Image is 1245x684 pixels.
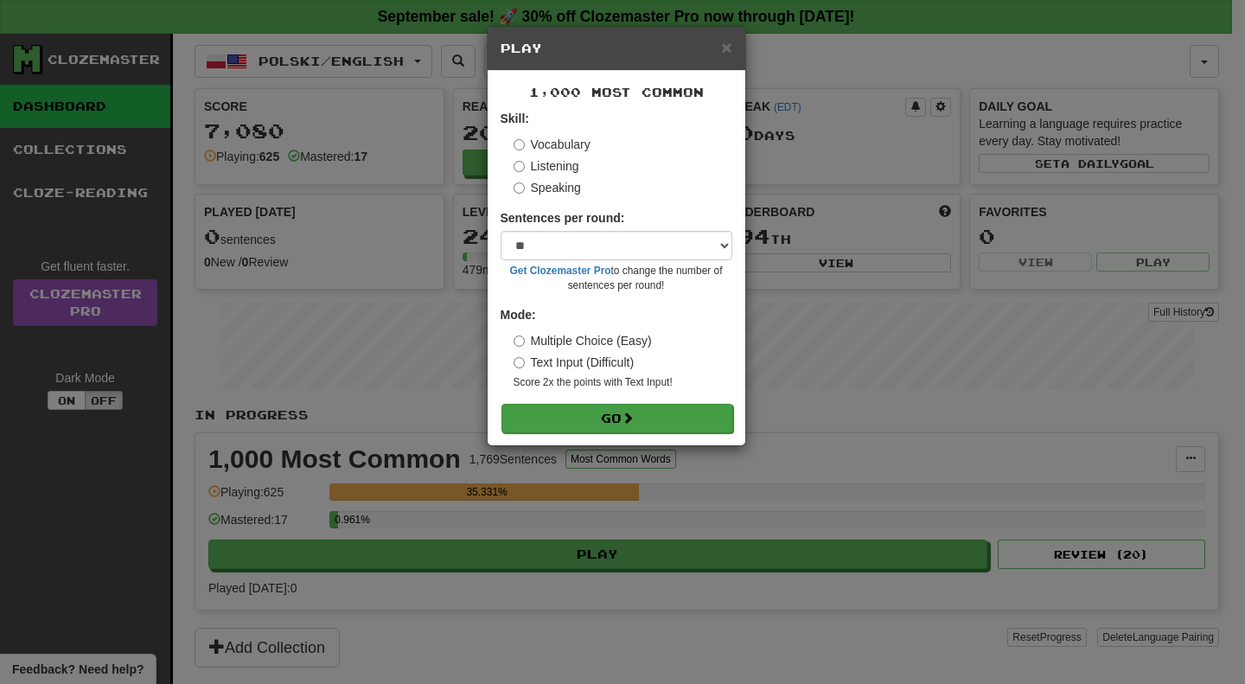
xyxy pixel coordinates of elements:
input: Text Input (Difficult) [514,357,525,368]
input: Vocabulary [514,139,525,150]
label: Multiple Choice (Easy) [514,332,652,349]
span: 1,000 Most Common [529,85,704,99]
label: Speaking [514,179,581,196]
small: Score 2x the points with Text Input ! [514,375,732,390]
strong: Skill: [501,112,529,125]
h5: Play [501,40,732,57]
button: Close [721,38,731,56]
strong: Mode: [501,308,536,322]
button: Go [501,404,733,433]
label: Sentences per round: [501,209,625,227]
input: Listening [514,161,525,172]
span: × [721,37,731,57]
label: Listening [514,157,579,175]
label: Text Input (Difficult) [514,354,635,371]
small: to change the number of sentences per round! [501,264,732,293]
input: Multiple Choice (Easy) [514,336,525,347]
input: Speaking [514,182,525,194]
label: Vocabulary [514,136,591,153]
a: Get Clozemaster Pro [510,265,611,277]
